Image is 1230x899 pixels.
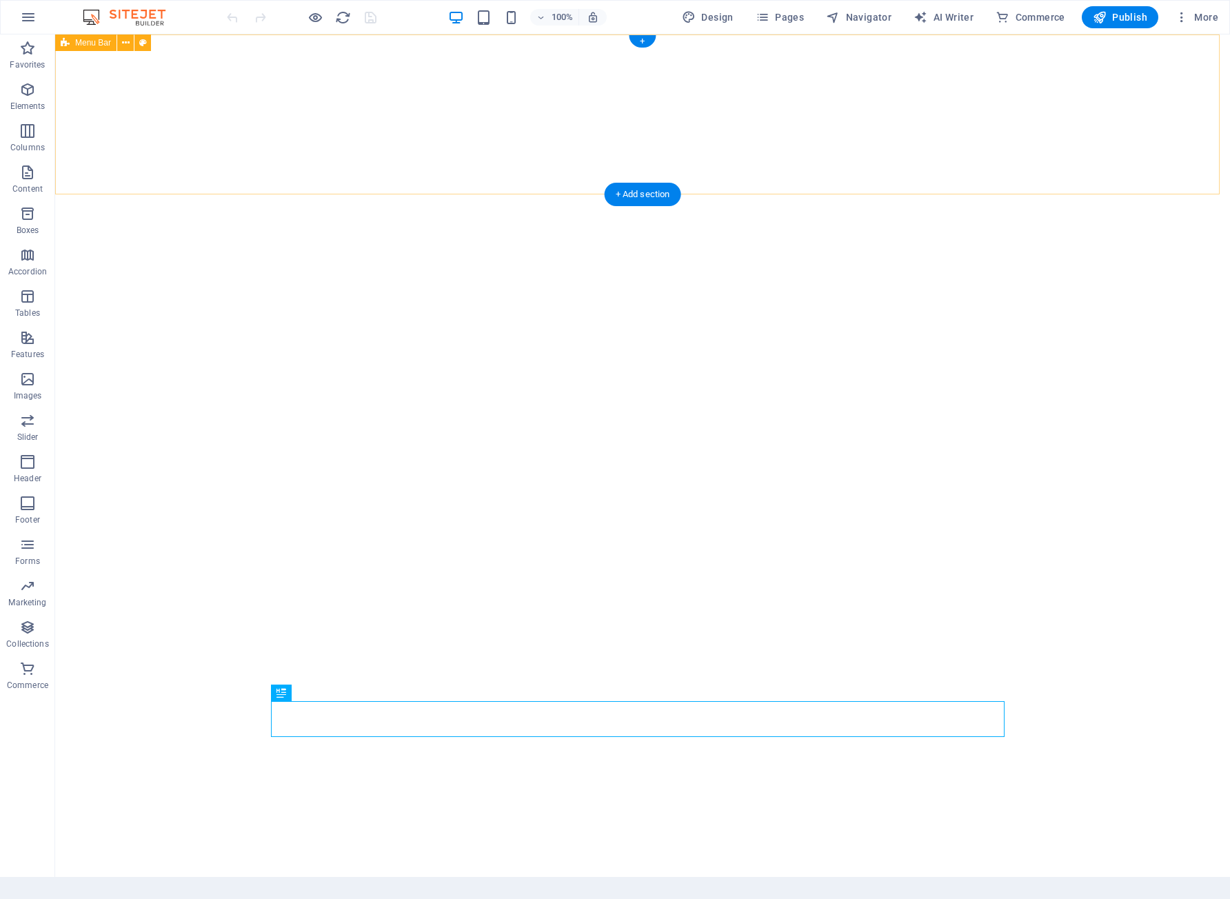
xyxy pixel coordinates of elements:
[676,6,739,28] button: Design
[12,183,43,194] p: Content
[307,9,323,26] button: Click here to leave preview mode and continue editing
[1082,6,1158,28] button: Publish
[17,225,39,236] p: Boxes
[908,6,979,28] button: AI Writer
[15,307,40,319] p: Tables
[756,10,804,24] span: Pages
[676,6,739,28] div: Design (Ctrl+Alt+Y)
[75,39,111,47] span: Menu Bar
[820,6,897,28] button: Navigator
[1169,6,1224,28] button: More
[996,10,1065,24] span: Commerce
[6,638,48,649] p: Collections
[10,101,46,112] p: Elements
[605,183,681,206] div: + Add section
[11,349,44,360] p: Features
[587,11,599,23] i: On resize automatically adjust zoom level to fit chosen device.
[10,142,45,153] p: Columns
[1093,10,1147,24] span: Publish
[826,10,891,24] span: Navigator
[8,597,46,608] p: Marketing
[14,390,42,401] p: Images
[530,9,579,26] button: 100%
[15,556,40,567] p: Forms
[682,10,734,24] span: Design
[17,432,39,443] p: Slider
[15,514,40,525] p: Footer
[1175,10,1218,24] span: More
[335,10,351,26] i: Reload page
[551,9,573,26] h6: 100%
[750,6,809,28] button: Pages
[8,266,47,277] p: Accordion
[629,35,656,48] div: +
[334,9,351,26] button: reload
[14,473,41,484] p: Header
[914,10,974,24] span: AI Writer
[7,680,48,691] p: Commerce
[10,59,45,70] p: Favorites
[79,9,183,26] img: Editor Logo
[990,6,1071,28] button: Commerce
